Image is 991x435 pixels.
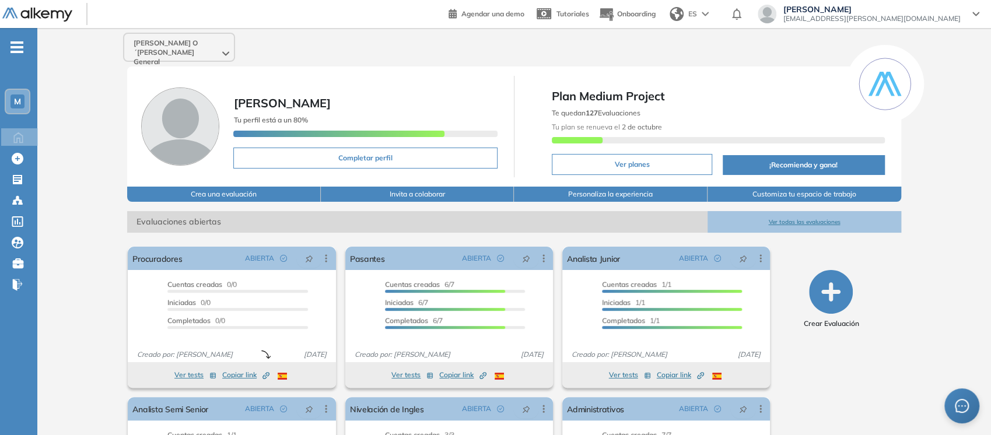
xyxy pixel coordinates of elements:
[321,187,514,202] button: Invita a colaborar
[522,404,530,413] span: pushpin
[602,316,660,325] span: 1/1
[245,404,274,414] span: ABIERTA
[167,298,211,307] span: 0/0
[167,298,196,307] span: Iniciadas
[14,97,21,106] span: M
[712,373,722,380] img: ESP
[552,87,885,105] span: Plan Medium Project
[730,399,756,418] button: pushpin
[385,298,428,307] span: 6/7
[670,7,684,21] img: world
[739,254,747,263] span: pushpin
[127,187,321,202] button: Crea una evaluación
[516,349,548,360] span: [DATE]
[688,9,697,19] span: ES
[222,368,269,382] button: Copiar link
[132,397,208,420] a: Analista Semi Senior
[783,14,961,23] span: [EMAIL_ADDRESS][PERSON_NAME][DOMAIN_NAME]
[657,368,704,382] button: Copiar link
[602,298,631,307] span: Iniciadas
[233,96,330,110] span: [PERSON_NAME]
[391,368,433,382] button: Ver tests
[167,316,225,325] span: 0/0
[141,87,219,166] img: Foto de perfil
[679,253,708,264] span: ABIERTA
[955,399,969,413] span: message
[708,211,901,233] button: Ver todas las evaluaciones
[522,254,530,263] span: pushpin
[385,316,428,325] span: Completados
[602,316,645,325] span: Completados
[296,399,322,418] button: pushpin
[449,6,524,20] a: Agendar una demo
[167,280,237,289] span: 0/0
[602,280,671,289] span: 1/1
[385,280,440,289] span: Cuentas creadas
[723,155,885,175] button: ¡Recomienda y gana!
[305,254,313,263] span: pushpin
[278,373,287,380] img: ESP
[134,38,220,66] span: [PERSON_NAME] O´[PERSON_NAME] General
[222,370,269,380] span: Copiar link
[280,255,287,262] span: check-circle
[296,249,322,268] button: pushpin
[299,349,331,360] span: [DATE]
[233,148,498,169] button: Completar perfil
[567,247,620,270] a: Analista Junior
[567,397,624,420] a: Administrativos
[132,247,182,270] a: Procuradores
[385,316,443,325] span: 6/7
[552,122,662,131] span: Tu plan se renueva el
[617,9,656,18] span: Onboarding
[730,249,756,268] button: pushpin
[702,12,709,16] img: arrow
[305,404,313,413] span: pushpin
[620,122,662,131] b: 2 de octubre
[350,247,385,270] a: Pasantes
[552,154,712,175] button: Ver planes
[739,404,747,413] span: pushpin
[167,280,222,289] span: Cuentas creadas
[2,8,72,22] img: Logo
[439,368,486,382] button: Copiar link
[657,370,704,380] span: Copiar link
[174,368,216,382] button: Ver tests
[245,253,274,264] span: ABIERTA
[10,46,23,48] i: -
[132,349,237,360] span: Creado por: [PERSON_NAME]
[385,280,454,289] span: 6/7
[586,108,598,117] b: 127
[350,349,455,360] span: Creado por: [PERSON_NAME]
[602,298,645,307] span: 1/1
[803,270,859,329] button: Crear Evaluación
[167,316,211,325] span: Completados
[462,253,491,264] span: ABIERTA
[513,249,539,268] button: pushpin
[127,211,708,233] span: Evaluaciones abiertas
[714,405,721,412] span: check-circle
[556,9,589,18] span: Tutoriales
[462,404,491,414] span: ABIERTA
[783,5,961,14] span: [PERSON_NAME]
[385,298,414,307] span: Iniciadas
[714,255,721,262] span: check-circle
[609,368,651,382] button: Ver tests
[461,9,524,18] span: Agendar una demo
[567,349,672,360] span: Creado por: [PERSON_NAME]
[280,405,287,412] span: check-circle
[733,349,765,360] span: [DATE]
[803,318,859,329] span: Crear Evaluación
[513,399,539,418] button: pushpin
[708,187,901,202] button: Customiza tu espacio de trabajo
[679,404,708,414] span: ABIERTA
[552,108,640,117] span: Te quedan Evaluaciones
[495,373,504,380] img: ESP
[497,255,504,262] span: check-circle
[439,370,486,380] span: Copiar link
[497,405,504,412] span: check-circle
[602,280,657,289] span: Cuentas creadas
[350,397,424,420] a: Nivelación de Ingles
[598,2,656,27] button: Onboarding
[233,115,307,124] span: Tu perfil está a un 80%
[514,187,708,202] button: Personaliza la experiencia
